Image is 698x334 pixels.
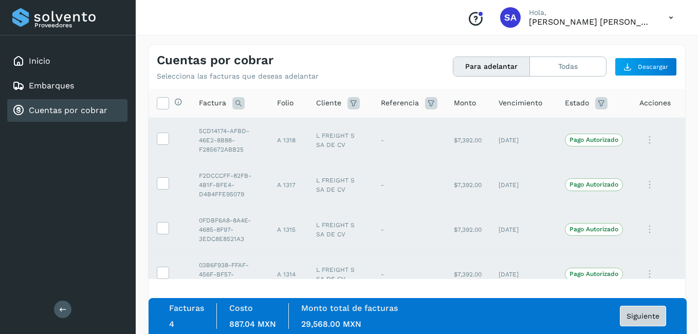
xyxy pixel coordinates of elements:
td: A 1318 [269,118,308,162]
button: Siguiente [620,306,666,326]
span: Descargar [638,62,668,71]
td: A 1314 [269,252,308,296]
div: Cuentas por cobrar [7,99,127,122]
p: Pago Autorizado [570,226,618,233]
span: Vencimiento [499,98,542,108]
a: Inicio [29,56,50,66]
td: F2DCCCFF-82FB-4B1F-BFE4-D4B4FFE95079 [191,162,269,207]
span: Monto [454,98,476,108]
td: - [373,207,446,252]
td: L FREIGHT S SA DE CV [308,118,373,162]
span: Estado [565,98,589,108]
span: Siguiente [627,312,659,320]
a: Embarques [29,81,74,90]
td: 03B6F938-FFAF-456F-BF57-80AF5DC8BCA5 [191,252,269,296]
p: Pago Autorizado [570,270,618,277]
p: Proveedores [34,22,123,29]
label: Facturas [169,303,204,313]
td: - [373,252,446,296]
td: $7,392.00 [446,118,490,162]
label: Costo [229,303,253,313]
td: A 1315 [269,207,308,252]
td: 5CD14174-AFBD-46E2-8B88-F285672ABB25 [191,118,269,162]
p: Pago Autorizado [570,181,618,188]
p: Selecciona las facturas que deseas adelantar [157,72,319,81]
td: L FREIGHT S SA DE CV [308,252,373,296]
span: 29,568.00 MXN [301,319,361,329]
td: $7,392.00 [446,207,490,252]
span: Factura [199,98,226,108]
p: Saul Armando Palacios Martinez [529,17,652,27]
button: Todas [530,57,606,76]
a: Cuentas por cobrar [29,105,107,115]
span: Acciones [639,98,671,108]
td: L FREIGHT S SA DE CV [308,207,373,252]
span: 4 [169,319,174,329]
td: A 1317 [269,162,308,207]
label: Monto total de facturas [301,303,398,313]
p: Pago Autorizado [570,136,618,143]
td: 0FDBF6A8-8A4E-4685-8F97-3EDC8E8521A3 [191,207,269,252]
td: $7,392.00 [446,252,490,296]
td: [DATE] [490,118,557,162]
td: L FREIGHT S SA DE CV [308,162,373,207]
div: Inicio [7,50,127,72]
h4: Cuentas por cobrar [157,53,273,68]
span: 887.04 MXN [229,319,276,329]
td: [DATE] [490,207,557,252]
p: Hola, [529,8,652,17]
span: Folio [277,98,293,108]
td: - [373,162,446,207]
button: Descargar [615,58,677,76]
span: Referencia [381,98,419,108]
td: [DATE] [490,162,557,207]
span: Cliente [316,98,341,108]
td: - [373,118,446,162]
td: $7,392.00 [446,162,490,207]
td: [DATE] [490,252,557,296]
div: Embarques [7,75,127,97]
button: Para adelantar [453,57,530,76]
